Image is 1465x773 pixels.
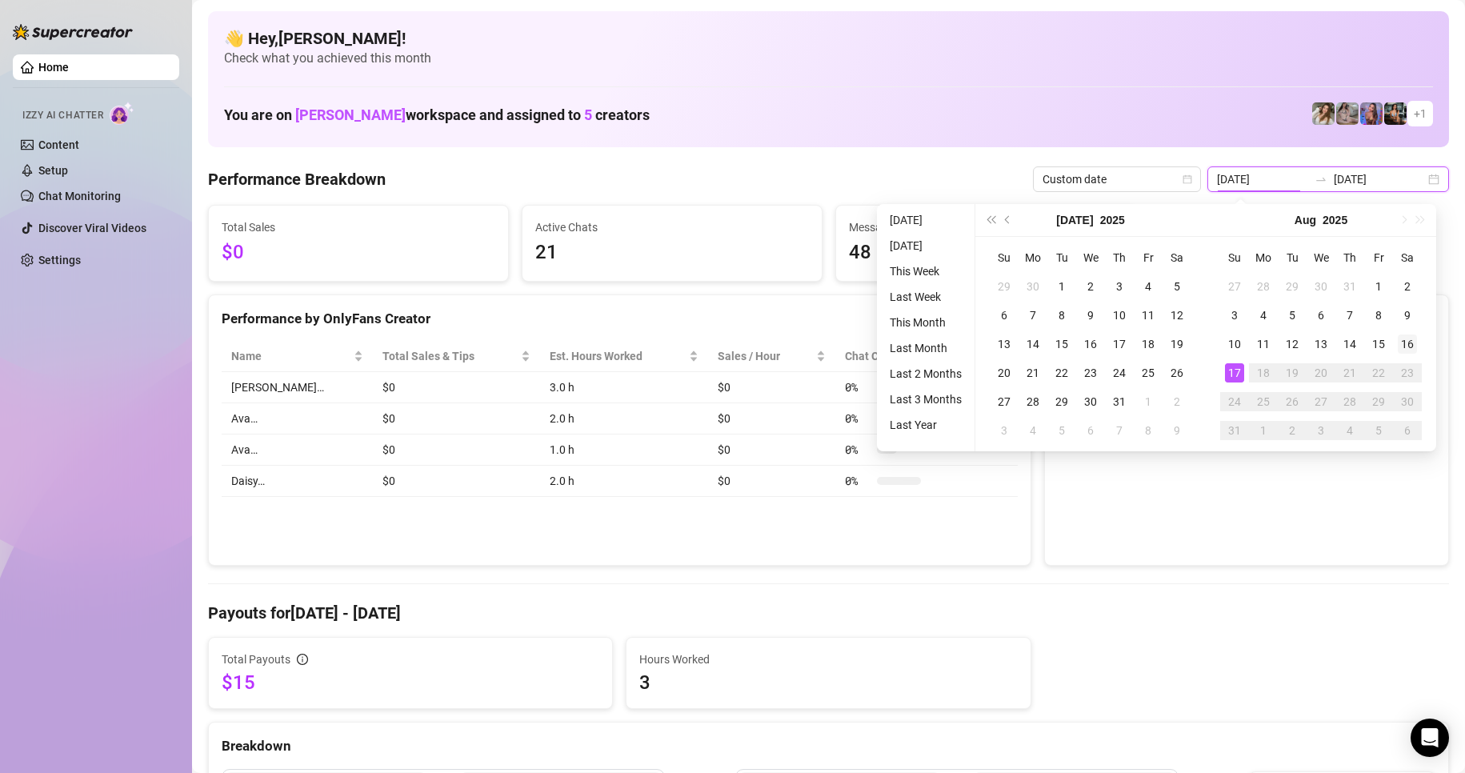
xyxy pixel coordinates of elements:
[1047,330,1076,358] td: 2025-07-15
[1225,306,1244,325] div: 3
[1307,330,1335,358] td: 2025-08-13
[373,372,540,403] td: $0
[1254,363,1273,382] div: 18
[1283,306,1302,325] div: 5
[1019,416,1047,445] td: 2025-08-04
[222,372,373,403] td: [PERSON_NAME]…
[1311,306,1331,325] div: 6
[845,441,871,459] span: 0 %
[1340,392,1359,411] div: 28
[1249,358,1278,387] td: 2025-08-18
[1364,301,1393,330] td: 2025-08-08
[1163,358,1191,387] td: 2025-07-26
[883,210,968,230] li: [DATE]
[1249,301,1278,330] td: 2025-08-04
[1336,102,1359,125] img: Daisy
[1393,243,1422,272] th: Sa
[1105,387,1134,416] td: 2025-07-31
[1139,277,1158,296] div: 4
[1225,421,1244,440] div: 31
[1278,358,1307,387] td: 2025-08-19
[849,238,1123,268] span: 48
[1340,306,1359,325] div: 7
[1076,358,1105,387] td: 2025-07-23
[1283,334,1302,354] div: 12
[1167,363,1187,382] div: 26
[1167,392,1187,411] div: 2
[1295,204,1316,236] button: Choose a month
[373,403,540,435] td: $0
[1163,416,1191,445] td: 2025-08-09
[224,27,1433,50] h4: 👋 Hey, [PERSON_NAME] !
[1105,301,1134,330] td: 2025-07-10
[1249,330,1278,358] td: 2025-08-11
[1393,301,1422,330] td: 2025-08-09
[1167,306,1187,325] div: 12
[1307,301,1335,330] td: 2025-08-06
[1393,330,1422,358] td: 2025-08-16
[222,218,495,236] span: Total Sales
[1335,301,1364,330] td: 2025-08-07
[1110,277,1129,296] div: 3
[535,238,809,268] span: 21
[1139,306,1158,325] div: 11
[1105,416,1134,445] td: 2025-08-07
[1393,272,1422,301] td: 2025-08-02
[1398,306,1417,325] div: 9
[990,416,1019,445] td: 2025-08-03
[1134,272,1163,301] td: 2025-07-04
[883,262,968,281] li: This Week
[1311,392,1331,411] div: 27
[1364,330,1393,358] td: 2025-08-15
[1220,243,1249,272] th: Su
[1393,387,1422,416] td: 2025-08-30
[373,466,540,497] td: $0
[1311,277,1331,296] div: 30
[708,372,835,403] td: $0
[1315,173,1327,186] span: to
[1364,358,1393,387] td: 2025-08-22
[1278,387,1307,416] td: 2025-08-26
[540,372,708,403] td: 3.0 h
[1254,334,1273,354] div: 11
[1047,387,1076,416] td: 2025-07-29
[995,277,1014,296] div: 29
[995,306,1014,325] div: 6
[1278,272,1307,301] td: 2025-07-29
[1225,363,1244,382] div: 17
[1254,306,1273,325] div: 4
[883,313,968,332] li: This Month
[990,243,1019,272] th: Su
[373,341,540,372] th: Total Sales & Tips
[1335,243,1364,272] th: Th
[1311,334,1331,354] div: 13
[1163,272,1191,301] td: 2025-07-05
[1047,416,1076,445] td: 2025-08-05
[845,378,871,396] span: 0 %
[1019,387,1047,416] td: 2025-07-28
[1249,243,1278,272] th: Mo
[1411,719,1449,757] div: Open Intercom Messenger
[1307,358,1335,387] td: 2025-08-20
[222,308,1018,330] div: Performance by OnlyFans Creator
[1023,421,1043,440] div: 4
[38,254,81,266] a: Settings
[1076,301,1105,330] td: 2025-07-09
[208,602,1449,624] h4: Payouts for [DATE] - [DATE]
[1019,243,1047,272] th: Mo
[38,190,121,202] a: Chat Monitoring
[1139,392,1158,411] div: 1
[1384,102,1407,125] img: Ava
[1139,334,1158,354] div: 18
[1019,358,1047,387] td: 2025-07-21
[1076,330,1105,358] td: 2025-07-16
[1076,243,1105,272] th: We
[1340,421,1359,440] div: 4
[1167,334,1187,354] div: 19
[1340,277,1359,296] div: 31
[708,341,835,372] th: Sales / Hour
[1023,392,1043,411] div: 28
[1323,204,1347,236] button: Choose a year
[222,670,599,695] span: $15
[1105,243,1134,272] th: Th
